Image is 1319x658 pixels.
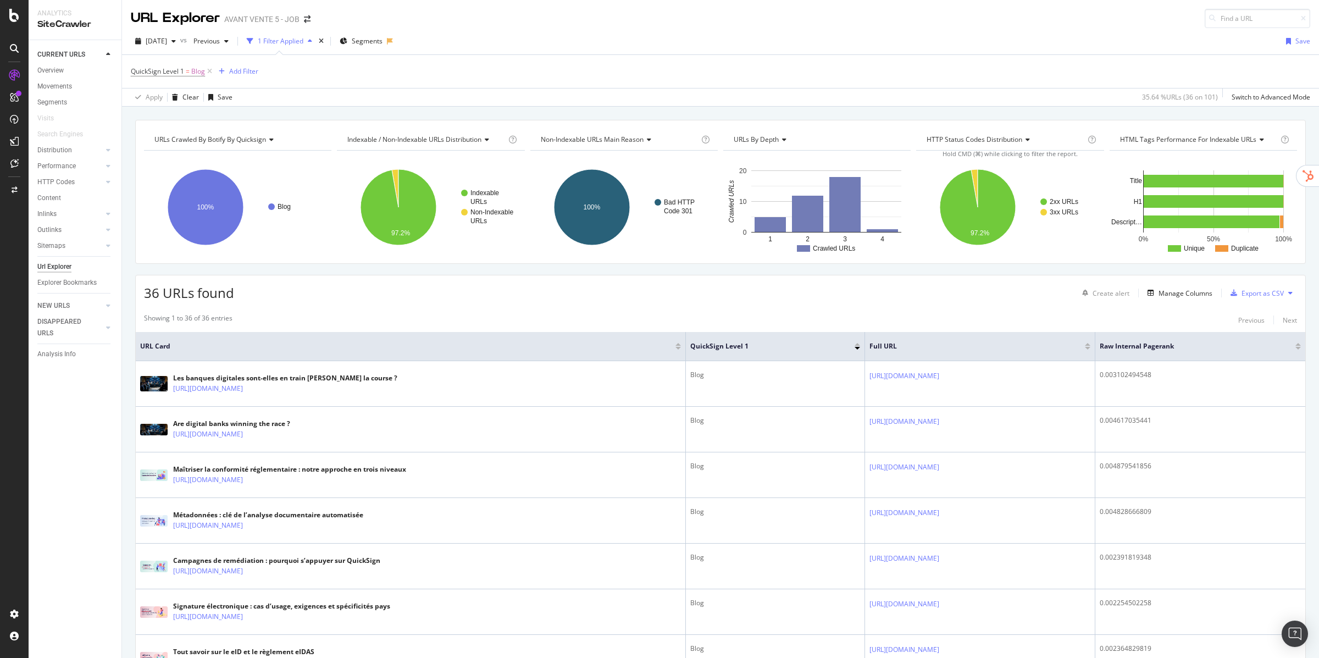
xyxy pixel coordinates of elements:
[317,36,326,47] div: times
[1118,131,1278,148] h4: HTML Tags Performance for Indexable URLs
[690,644,860,654] div: Blog
[37,65,114,76] a: Overview
[337,159,524,255] svg: A chart.
[173,556,380,566] div: Campagnes de remédiation : pourquoi s’appuyer sur QuickSign
[173,647,314,657] div: Tout savoir sur le eID et le règlement eIDAS
[470,189,499,197] text: Indexable
[1295,36,1310,46] div: Save
[1100,644,1301,654] div: 0.002364829819
[731,131,901,148] h4: URLs by Depth
[168,89,199,106] button: Clear
[37,176,75,188] div: HTTP Codes
[37,65,64,76] div: Overview
[1227,89,1310,106] button: Switch to Advanced Mode
[37,316,93,339] div: DISAPPEARED URLS
[173,429,243,440] a: [URL][DOMAIN_NAME]
[1100,370,1301,380] div: 0.003102494548
[1093,289,1129,298] div: Create alert
[37,81,114,92] a: Movements
[242,32,317,50] button: 1 Filter Applied
[1050,198,1078,206] text: 2xx URLs
[880,235,884,243] text: 4
[806,235,810,243] text: 2
[173,601,390,611] div: Signature électronique : cas d’usage, exigences et spécificités pays
[869,416,939,427] a: [URL][DOMAIN_NAME]
[37,129,83,140] div: Search Engines
[37,192,61,204] div: Content
[813,245,855,252] text: Crawled URLs
[1242,289,1284,298] div: Export as CSV
[690,341,838,351] span: QuickSign Level 1
[345,131,506,148] h4: Indexable / Non-Indexable URLs Distribution
[1100,416,1301,425] div: 0.004617035441
[258,36,303,46] div: 1 Filter Applied
[204,89,232,106] button: Save
[37,300,70,312] div: NEW URLS
[173,373,397,383] div: Les banques digitales sont-elles en train [PERSON_NAME] la course ?
[690,461,860,471] div: Blog
[470,208,513,216] text: Non-Indexable
[1133,198,1142,206] text: H1
[530,159,718,255] svg: A chart.
[140,424,168,435] img: main image
[37,240,65,252] div: Sitemaps
[37,161,103,172] a: Performance
[1142,92,1218,102] div: 35.64 % URLs ( 36 on 101 )
[1138,235,1148,243] text: 0%
[690,416,860,425] div: Blog
[37,349,76,360] div: Analysis Info
[470,198,487,206] text: URLs
[37,129,94,140] a: Search Engines
[173,566,243,577] a: [URL][DOMAIN_NAME]
[180,35,189,45] span: vs
[224,14,300,25] div: AVANT VENTE 5 - JOB
[140,561,168,572] img: main image
[583,203,600,211] text: 100%
[1184,245,1205,252] text: Unique
[37,208,57,220] div: Inlinks
[37,192,114,204] a: Content
[869,599,939,610] a: [URL][DOMAIN_NAME]
[1143,286,1212,300] button: Manage Columns
[37,261,114,273] a: Url Explorer
[37,161,76,172] div: Performance
[1100,461,1301,471] div: 0.004879541856
[1100,507,1301,517] div: 0.004828666809
[869,462,939,473] a: [URL][DOMAIN_NAME]
[690,552,860,562] div: Blog
[347,135,481,144] span: Indexable / Non-Indexable URLs distribution
[37,277,114,289] a: Explorer Bookmarks
[1100,552,1301,562] div: 0.002391819348
[140,376,168,391] img: main image
[723,159,911,255] svg: A chart.
[869,371,939,381] a: [URL][DOMAIN_NAME]
[37,18,113,31] div: SiteCrawler
[1120,135,1256,144] span: HTML Tags Performance for Indexable URLs
[1205,9,1310,28] input: Find a URL
[218,92,232,102] div: Save
[37,113,54,124] div: Visits
[37,224,62,236] div: Outlinks
[182,92,199,102] div: Clear
[541,135,644,144] span: Non-Indexable URLs Main Reason
[140,606,168,618] img: main image
[335,32,387,50] button: Segments
[690,507,860,517] div: Blog
[391,229,410,237] text: 97.2%
[278,203,291,211] text: Blog
[37,49,103,60] a: CURRENT URLS
[352,36,383,46] span: Segments
[189,36,220,46] span: Previous
[690,370,860,380] div: Blog
[131,89,163,106] button: Apply
[916,159,1104,255] svg: A chart.
[1111,218,1142,226] text: Descript…
[37,277,97,289] div: Explorer Bookmarks
[1232,92,1310,102] div: Switch to Advanced Mode
[1207,235,1220,243] text: 50%
[924,131,1085,148] h4: HTTP Status Codes Distribution
[229,67,258,76] div: Add Filter
[869,553,939,564] a: [URL][DOMAIN_NAME]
